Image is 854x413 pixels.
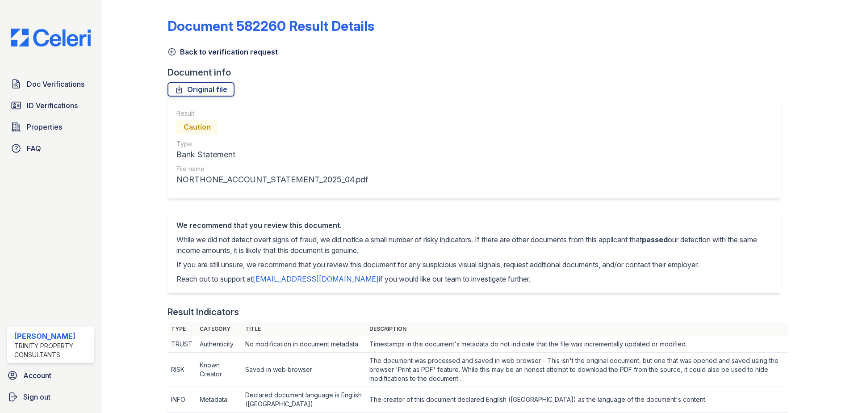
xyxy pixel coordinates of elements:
[27,79,84,89] span: Doc Verifications
[366,387,788,413] td: The creator of this document declared English ([GEOGRAPHIC_DATA]) as the language of the document...
[27,122,62,132] span: Properties
[242,336,366,353] td: No modification in document metadata
[642,235,668,244] span: passed
[176,220,772,231] div: We recommend that you review this document.
[196,353,242,387] td: Known Creator
[23,392,50,402] span: Sign out
[167,387,196,413] td: INFO
[242,322,366,336] th: Title
[366,336,788,353] td: Timestamps in this document's metadata do not indicate that the file was incrementally updated or...
[176,120,218,134] div: Caution
[176,274,772,284] p: Reach out to support at if you would like our team to investigate further.
[27,100,78,111] span: ID Verifications
[366,322,788,336] th: Description
[253,274,379,283] a: [EMAIL_ADDRESS][DOMAIN_NAME]
[167,306,239,318] div: Result Indicators
[167,353,196,387] td: RISK
[167,336,196,353] td: TRUST
[196,336,242,353] td: Authenticity
[7,75,94,93] a: Doc Verifications
[196,387,242,413] td: Metadata
[14,341,91,359] div: Trinity Property Consultants
[176,234,772,256] p: While we did not detect overt signs of fraud, we did notice a small number of risky indicators. I...
[176,109,368,118] div: Result
[27,143,41,154] span: FAQ
[176,148,368,161] div: Bank Statement
[176,259,772,270] p: If you are still unsure, we recommend that you review this document for any suspicious visual sig...
[4,367,98,384] a: Account
[196,322,242,336] th: Category
[167,66,788,79] div: Document info
[242,387,366,413] td: Declared document language is English ([GEOGRAPHIC_DATA])
[7,118,94,136] a: Properties
[23,370,51,381] span: Account
[167,18,374,34] a: Document 582260 Result Details
[242,353,366,387] td: Saved in web browser
[14,331,91,341] div: [PERSON_NAME]
[176,139,368,148] div: Type
[167,82,234,97] a: Original file
[167,46,278,57] a: Back to verification request
[366,353,788,387] td: The document was processed and saved in web browser - This isn't the original document, but one t...
[167,322,196,336] th: Type
[4,29,98,46] img: CE_Logo_Blue-a8612792a0a2168367f1c8372b55b34899dd931a85d93a1a3d3e32e68fde9ad4.png
[7,139,94,157] a: FAQ
[176,173,368,186] div: NORTHONE_ACCOUNT_STATEMENT_2025_04.pdf
[4,388,98,406] a: Sign out
[7,97,94,114] a: ID Verifications
[176,164,368,173] div: File name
